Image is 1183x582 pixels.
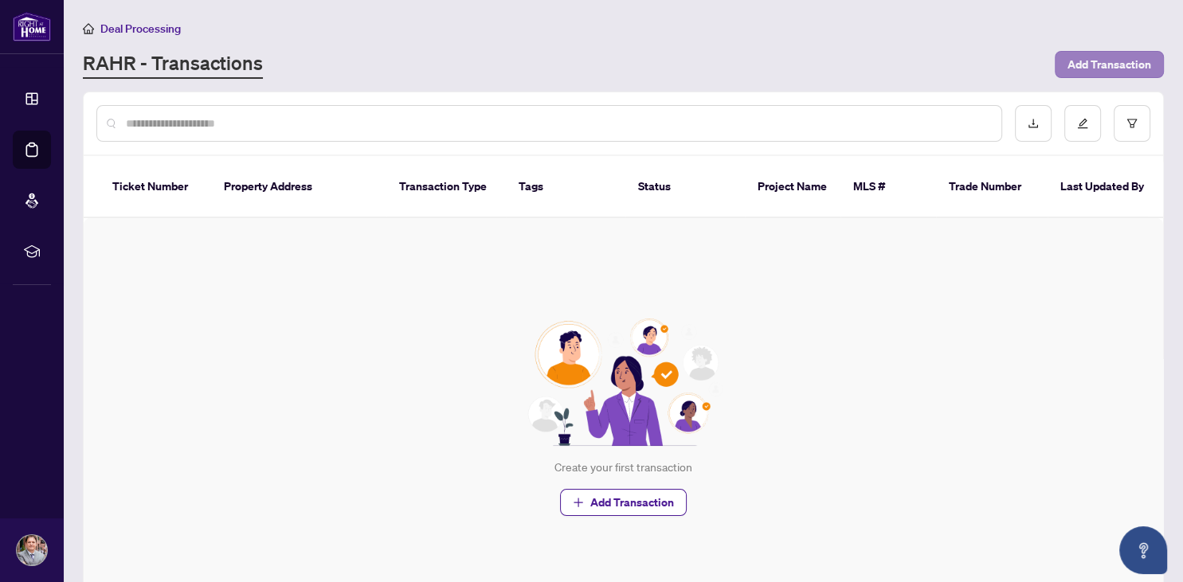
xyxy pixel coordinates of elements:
[560,489,687,516] button: Add Transaction
[506,156,625,218] th: Tags
[573,497,584,508] span: plus
[100,156,211,218] th: Ticket Number
[1077,118,1088,129] span: edit
[936,156,1048,218] th: Trade Number
[17,535,47,565] img: Profile Icon
[100,21,181,36] span: Deal Processing
[625,156,745,218] th: Status
[840,156,936,218] th: MLS #
[1114,105,1150,142] button: filter
[1067,52,1151,77] span: Add Transaction
[13,12,51,41] img: logo
[83,50,263,79] a: RAHR - Transactions
[554,459,692,476] div: Create your first transaction
[1028,118,1039,129] span: download
[1064,105,1101,142] button: edit
[386,156,506,218] th: Transaction Type
[83,23,94,34] span: home
[1015,105,1052,142] button: download
[590,490,674,515] span: Add Transaction
[1126,118,1138,129] span: filter
[1048,156,1167,218] th: Last Updated By
[1119,526,1167,574] button: Open asap
[521,318,727,446] img: Null State Icon
[745,156,840,218] th: Project Name
[211,156,386,218] th: Property Address
[1055,51,1164,78] button: Add Transaction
